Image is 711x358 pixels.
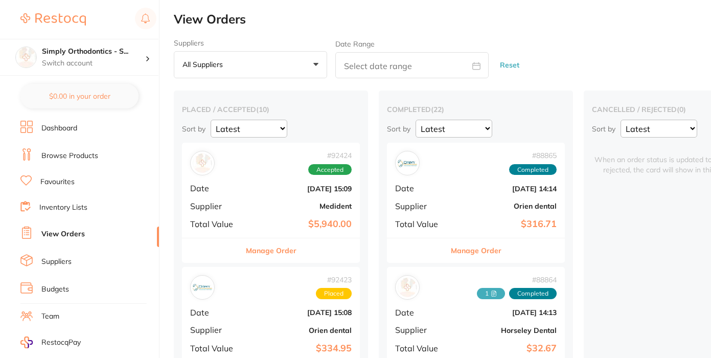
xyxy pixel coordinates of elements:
[41,338,81,348] span: RestocqPay
[454,219,557,230] b: $316.71
[174,39,327,47] label: Suppliers
[41,151,98,161] a: Browse Products
[249,343,352,354] b: $334.95
[398,153,417,173] img: Orien dental
[451,238,501,263] button: Manage Order
[41,229,85,239] a: View Orders
[246,238,296,263] button: Manage Order
[592,124,615,133] p: Sort by
[454,202,557,210] b: Orien dental
[316,288,352,299] span: Placed
[249,326,352,334] b: Orien dental
[174,51,327,79] button: All suppliers
[190,308,241,317] span: Date
[20,8,86,31] a: Restocq Logo
[395,344,446,353] span: Total Value
[190,344,241,353] span: Total Value
[16,47,36,68] img: Simply Orthodontics - Sunbury
[398,278,417,297] img: Horseley Dental
[335,40,375,48] label: Date Range
[387,105,565,114] h2: completed ( 22 )
[497,52,522,79] button: Reset
[20,84,139,108] button: $0.00 in your order
[42,58,145,69] p: Switch account
[41,311,59,322] a: Team
[41,257,72,267] a: Suppliers
[477,276,557,284] span: # 88864
[249,185,352,193] b: [DATE] 15:09
[40,177,75,187] a: Favourites
[182,105,360,114] h2: placed / accepted ( 10 )
[454,185,557,193] b: [DATE] 14:14
[477,288,505,299] span: Received
[193,153,212,173] img: Medident
[454,343,557,354] b: $32.67
[190,202,241,211] span: Supplier
[395,325,446,334] span: Supplier
[20,337,33,348] img: RestocqPay
[395,202,446,211] span: Supplier
[395,219,446,229] span: Total Value
[190,325,241,334] span: Supplier
[509,164,557,175] span: Completed
[454,308,557,317] b: [DATE] 14:13
[249,202,352,210] b: Medident
[182,143,360,263] div: Medident#92424AcceptedDate[DATE] 15:09SupplierMedidentTotal Value$5,940.00Manage Order
[41,284,69,295] a: Budgets
[509,151,557,160] span: # 88865
[20,13,86,26] img: Restocq Logo
[454,326,557,334] b: Horseley Dental
[42,47,145,57] h4: Simply Orthodontics - Sunbury
[20,337,81,348] a: RestocqPay
[190,184,241,193] span: Date
[182,60,227,69] p: All suppliers
[509,288,557,299] span: Completed
[193,278,212,297] img: Orien dental
[190,219,241,229] span: Total Value
[249,219,352,230] b: $5,940.00
[249,308,352,317] b: [DATE] 15:08
[39,203,87,213] a: Inventory Lists
[174,12,711,27] h2: View Orders
[182,124,205,133] p: Sort by
[387,124,410,133] p: Sort by
[308,151,352,160] span: # 92424
[395,184,446,193] span: Date
[316,276,352,284] span: # 92423
[41,123,77,133] a: Dashboard
[308,164,352,175] span: Accepted
[335,52,489,78] input: Select date range
[395,308,446,317] span: Date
